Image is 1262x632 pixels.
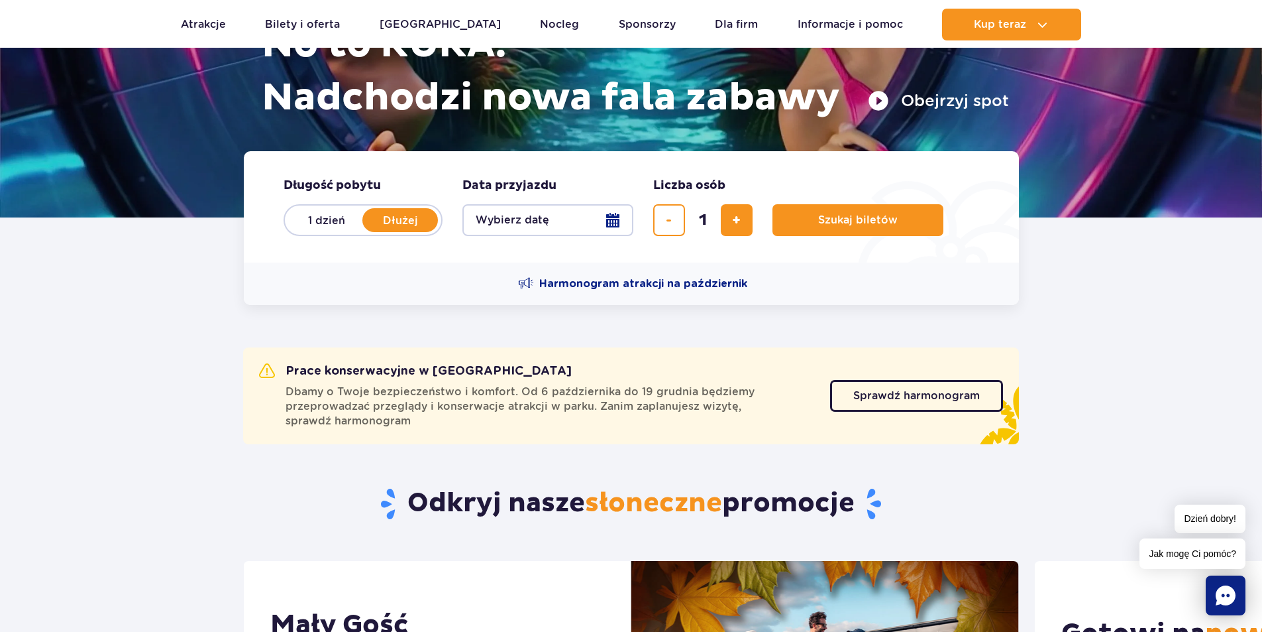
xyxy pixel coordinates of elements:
a: Harmonogram atrakcji na październik [518,276,747,292]
button: dodaj bilet [721,204,753,236]
button: Wybierz datę [462,204,633,236]
button: Kup teraz [942,9,1081,40]
span: słoneczne [585,487,722,520]
div: Chat [1206,576,1245,615]
label: 1 dzień [289,206,364,234]
button: Obejrzyj spot [868,90,1009,111]
span: Długość pobytu [284,178,381,194]
label: Dłużej [363,206,439,234]
h1: No to RURA! Nadchodzi nowa fala zabawy [262,19,1009,125]
button: usuń bilet [653,204,685,236]
form: Planowanie wizyty w Park of Poland [244,151,1019,263]
h2: Prace konserwacyjne w [GEOGRAPHIC_DATA] [259,363,572,379]
a: Nocleg [540,9,579,40]
span: Kup teraz [974,19,1026,31]
span: Dzień dobry! [1175,505,1245,533]
a: Dla firm [715,9,758,40]
a: Sponsorzy [619,9,676,40]
input: liczba biletów [687,204,719,236]
span: Jak mogę Ci pomóc? [1139,538,1245,569]
span: Szukaj biletów [818,214,898,226]
span: Dbamy o Twoje bezpieczeństwo i komfort. Od 6 października do 19 grudnia będziemy przeprowadzać pr... [286,385,814,428]
h2: Odkryj nasze promocje [243,487,1019,521]
span: Harmonogram atrakcji na październik [539,277,747,291]
span: Liczba osób [653,178,725,194]
a: Informacje i pomoc [798,9,903,40]
a: Atrakcje [181,9,226,40]
span: Data przyjazdu [462,178,556,194]
span: Sprawdź harmonogram [853,391,980,401]
a: Sprawdź harmonogram [830,380,1003,412]
a: Bilety i oferta [265,9,340,40]
button: Szukaj biletów [772,204,943,236]
a: [GEOGRAPHIC_DATA] [380,9,501,40]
